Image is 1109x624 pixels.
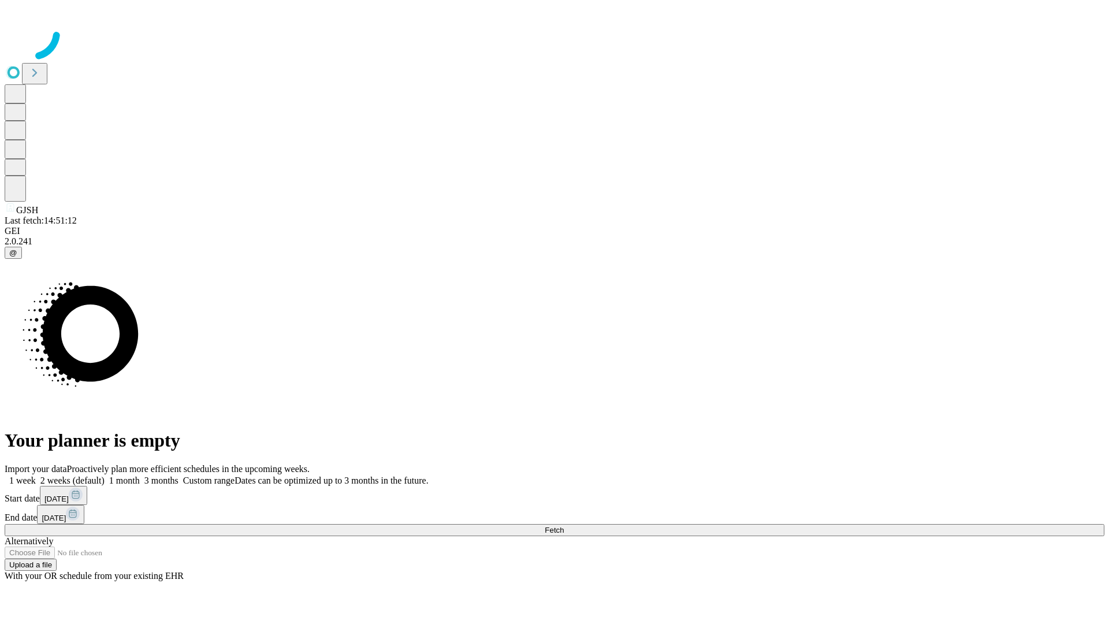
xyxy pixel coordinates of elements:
[5,247,22,259] button: @
[67,464,310,474] span: Proactively plan more efficient schedules in the upcoming weeks.
[5,464,67,474] span: Import your data
[9,476,36,485] span: 1 week
[42,514,66,522] span: [DATE]
[5,216,77,225] span: Last fetch: 14:51:12
[37,505,84,524] button: [DATE]
[5,559,57,571] button: Upload a file
[5,571,184,581] span: With your OR schedule from your existing EHR
[144,476,178,485] span: 3 months
[183,476,235,485] span: Custom range
[5,226,1104,236] div: GEI
[5,486,1104,505] div: Start date
[235,476,428,485] span: Dates can be optimized up to 3 months in the future.
[5,524,1104,536] button: Fetch
[40,476,105,485] span: 2 weeks (default)
[9,248,17,257] span: @
[40,486,87,505] button: [DATE]
[109,476,140,485] span: 1 month
[545,526,564,534] span: Fetch
[44,495,69,503] span: [DATE]
[5,236,1104,247] div: 2.0.241
[5,536,53,546] span: Alternatively
[5,505,1104,524] div: End date
[5,430,1104,451] h1: Your planner is empty
[16,205,38,215] span: GJSH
